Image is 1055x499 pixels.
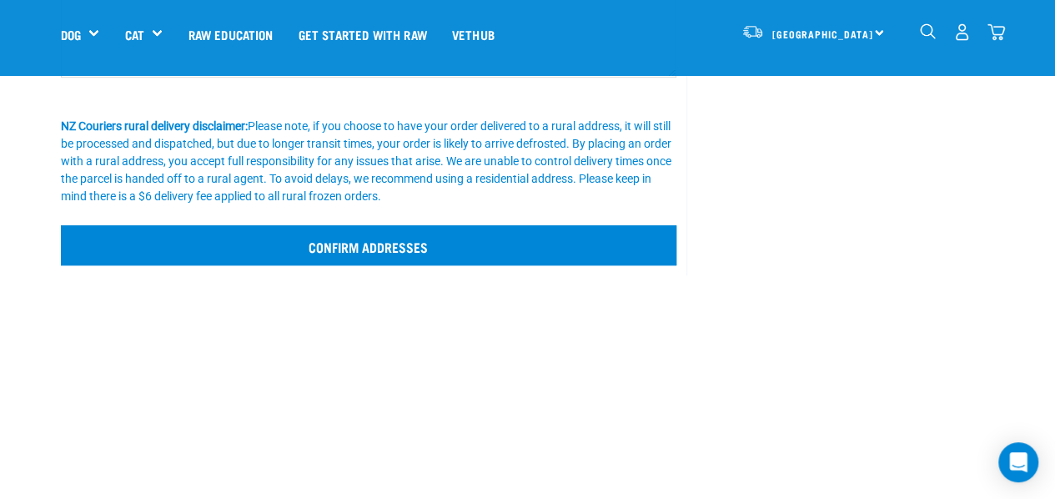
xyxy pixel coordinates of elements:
a: Dog [61,25,81,44]
img: user.png [953,23,971,41]
div: Please note, if you choose to have your order delivered to a rural address, it will still be proc... [61,118,677,205]
img: van-moving.png [741,24,764,39]
a: Vethub [440,1,507,68]
a: Raw Education [175,1,285,68]
img: home-icon-1@2x.png [920,23,936,39]
div: Open Intercom Messenger [998,442,1038,482]
input: Confirm addresses [61,225,677,265]
b: NZ Couriers rural delivery disclaimer: [61,119,248,133]
span: [GEOGRAPHIC_DATA] [772,31,873,37]
img: home-icon@2x.png [987,23,1005,41]
a: Cat [124,25,143,44]
a: Get started with Raw [286,1,440,68]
